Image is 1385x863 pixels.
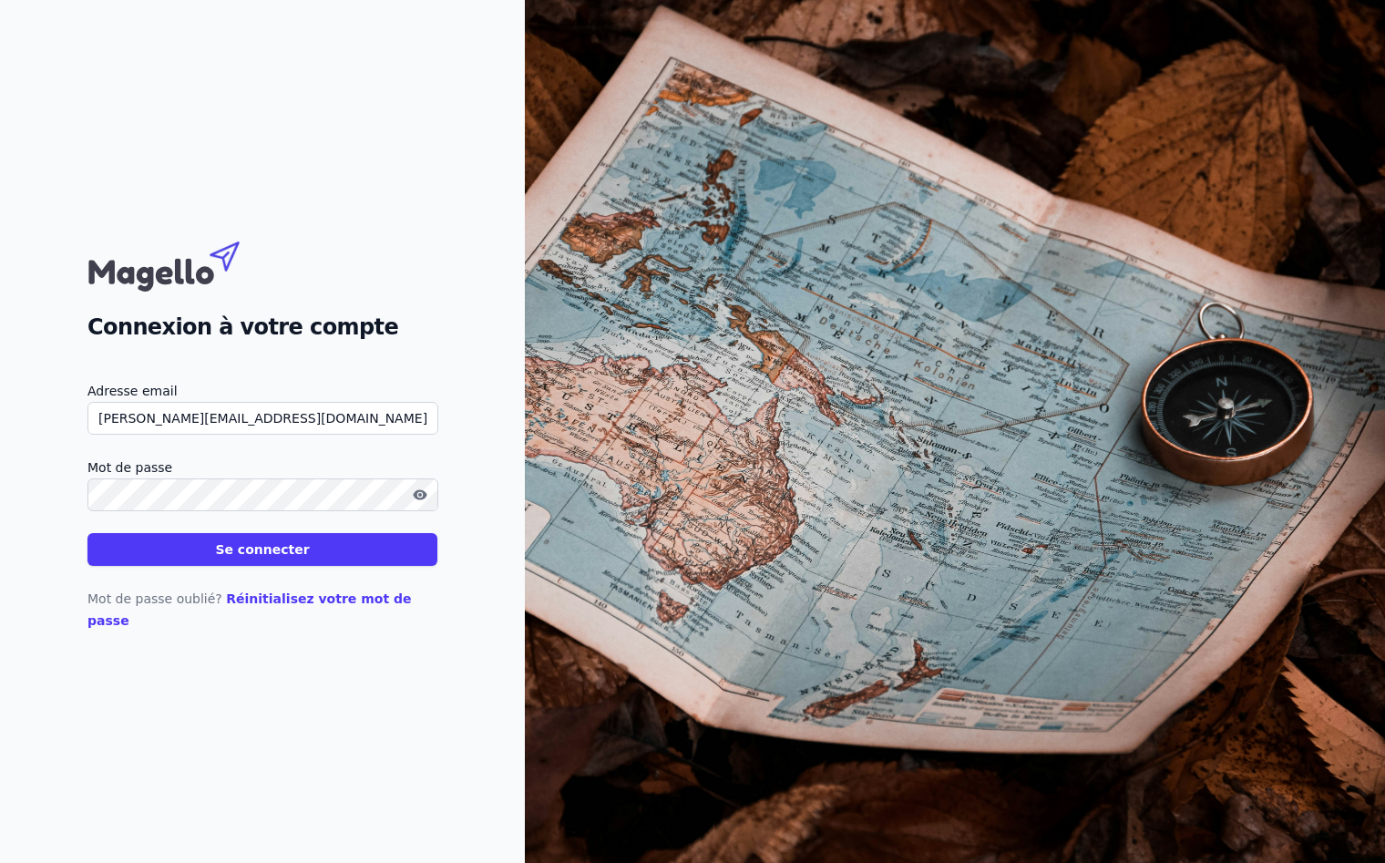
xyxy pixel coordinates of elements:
label: Adresse email [87,380,437,402]
p: Mot de passe oublié? [87,588,437,632]
h2: Connexion à votre compte [87,311,437,344]
button: Se connecter [87,533,437,566]
img: Magello [87,232,279,296]
label: Mot de passe [87,457,437,478]
a: Réinitialisez votre mot de passe [87,591,412,628]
